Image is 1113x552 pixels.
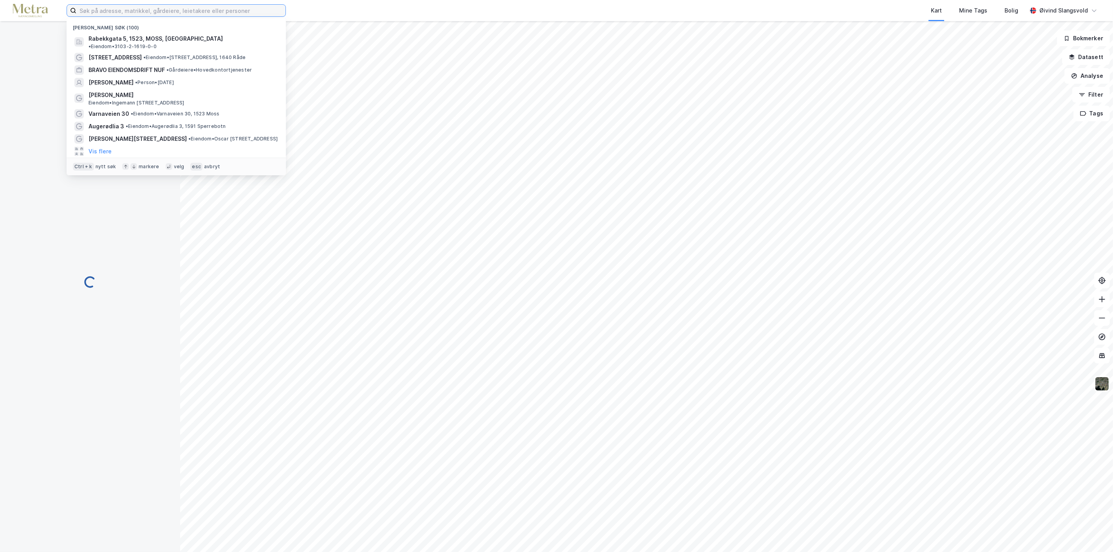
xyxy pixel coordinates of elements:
div: velg [174,164,184,170]
span: • [131,111,133,117]
span: Eiendom • Ingemann [STREET_ADDRESS] [89,100,184,106]
span: [PERSON_NAME][STREET_ADDRESS] [89,134,187,144]
img: spinner.a6d8c91a73a9ac5275cf975e30b51cfb.svg [84,276,96,288]
div: esc [190,163,202,171]
span: • [135,79,137,85]
span: Eiendom • [STREET_ADDRESS], 1640 Råde [143,54,246,61]
button: Analyse [1064,68,1110,84]
span: • [126,123,128,129]
div: Bolig [1005,6,1018,15]
span: Varnaveien 30 [89,109,129,119]
img: 9k= [1095,376,1109,391]
button: Tags [1073,106,1110,121]
span: • [166,67,169,73]
div: Ctrl + k [73,163,94,171]
span: Rabekkgata 5, 1523, MOSS, [GEOGRAPHIC_DATA] [89,34,223,43]
span: • [89,43,91,49]
div: Øivind Slangsvold [1039,6,1088,15]
button: Vis flere [89,147,112,156]
span: Gårdeiere • Hovedkontortjenester [166,67,252,73]
div: markere [139,164,159,170]
span: BRAVO EIENDOMSDRIFT NUF [89,65,165,75]
span: • [188,136,191,142]
div: avbryt [204,164,220,170]
span: Eiendom • Varnaveien 30, 1523 Moss [131,111,220,117]
img: metra-logo.256734c3b2bbffee19d4.png [13,4,48,18]
span: Person • [DATE] [135,79,174,86]
input: Søk på adresse, matrikkel, gårdeiere, leietakere eller personer [76,5,285,16]
div: Kart [931,6,942,15]
span: [PERSON_NAME] [89,90,276,100]
span: Augerødlia 3 [89,122,124,131]
div: nytt søk [96,164,116,170]
div: [PERSON_NAME] søk (100) [67,18,286,32]
span: Eiendom • Oscar [STREET_ADDRESS] [188,136,278,142]
button: Datasett [1062,49,1110,65]
div: Kontrollprogram for chat [1074,514,1113,552]
div: Mine Tags [959,6,987,15]
button: Bokmerker [1057,31,1110,46]
span: • [143,54,146,60]
iframe: Chat Widget [1074,514,1113,552]
span: Eiendom • Augerødlia 3, 1591 Sperrebotn [126,123,226,129]
span: Eiendom • 3103-2-1619-0-0 [89,43,157,50]
span: [STREET_ADDRESS] [89,53,142,62]
button: Filter [1072,87,1110,102]
span: [PERSON_NAME] [89,78,134,87]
